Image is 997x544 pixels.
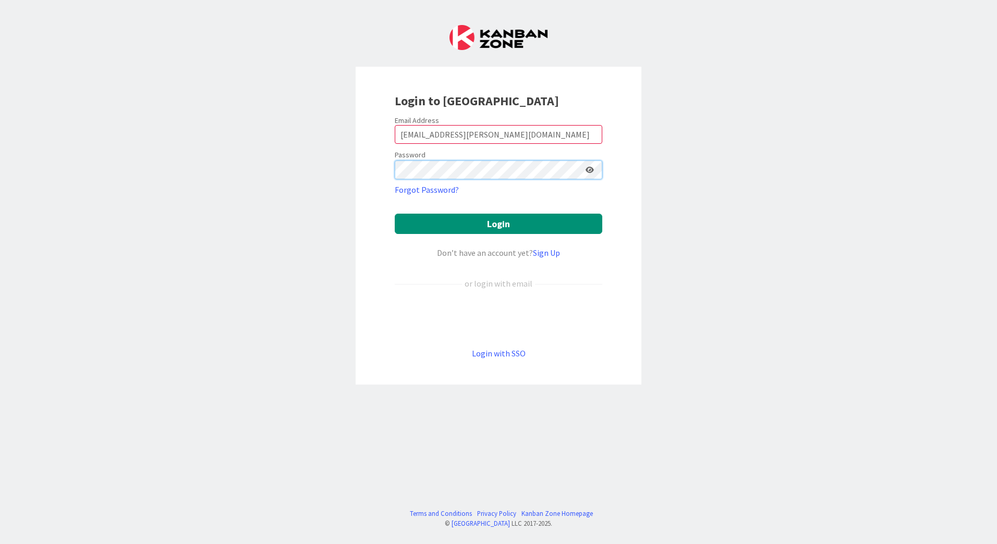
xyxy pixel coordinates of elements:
[462,277,535,290] div: or login with email
[395,93,559,109] b: Login to [GEOGRAPHIC_DATA]
[533,248,560,258] a: Sign Up
[405,518,593,528] div: © LLC 2017- 2025 .
[395,183,459,196] a: Forgot Password?
[449,25,548,50] img: Kanban Zone
[395,246,602,259] div: Don’t have an account yet?
[390,307,607,330] iframe: Knop Inloggen met Google
[452,519,510,527] a: [GEOGRAPHIC_DATA]
[521,509,593,518] a: Kanban Zone Homepage
[410,509,472,518] a: Terms and Conditions
[395,214,602,234] button: Login
[395,116,439,125] label: Email Address
[477,509,516,518] a: Privacy Policy
[472,348,526,358] a: Login with SSO
[395,150,425,160] label: Password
